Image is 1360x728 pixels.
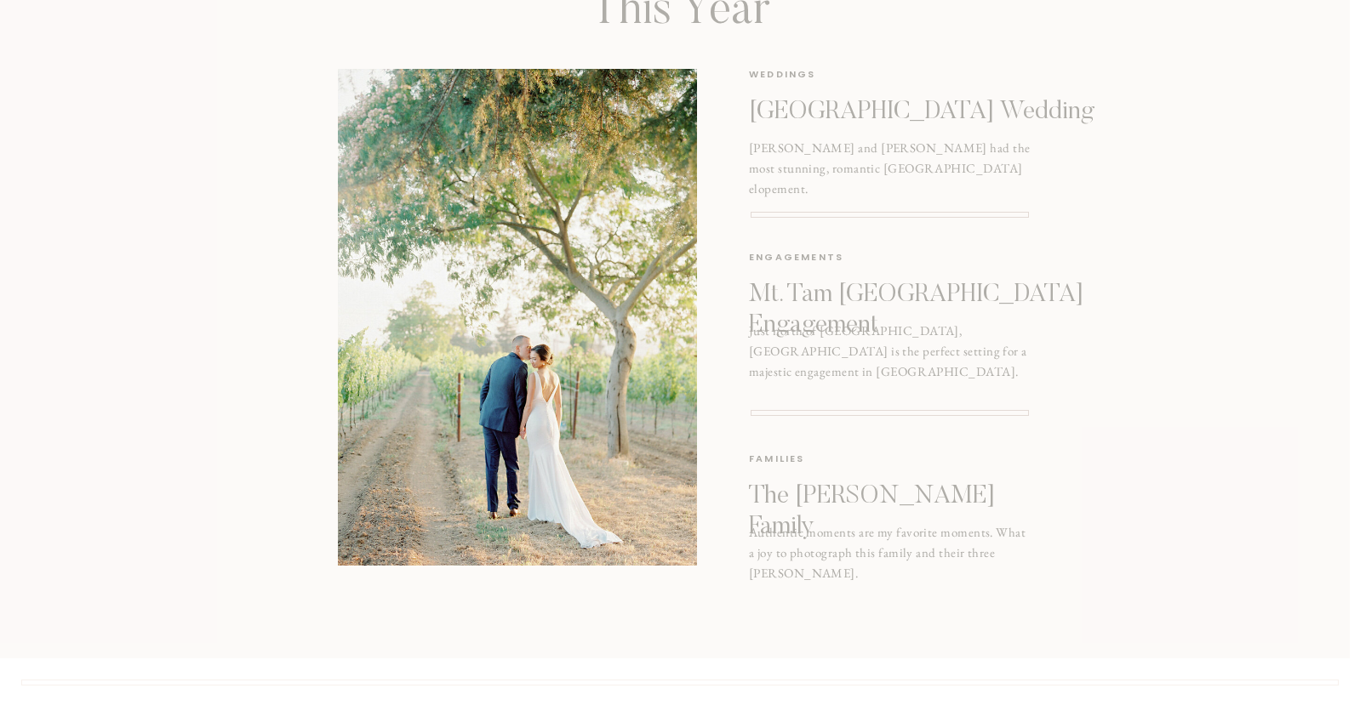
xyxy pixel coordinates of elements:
a: The [PERSON_NAME] Family [749,481,1027,512]
a: Mt. Tam [GEOGRAPHIC_DATA] Engagement [749,280,1139,327]
h3: weddings [749,66,846,84]
p: Just north of [GEOGRAPHIC_DATA], [GEOGRAPHIC_DATA] is the perfect setting for a majestic engageme... [749,321,1031,374]
h2: [PERSON_NAME] and [PERSON_NAME] had the most stunning, romantic [GEOGRAPHIC_DATA] elopement. [749,138,1031,191]
a: [GEOGRAPHIC_DATA] Wedding [749,97,1124,128]
p: Authentic moments are my favorite moments. What a joy to photograph this family and their three [... [749,522,1031,576]
h3: families [749,451,846,469]
h3: engagements [749,249,846,267]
